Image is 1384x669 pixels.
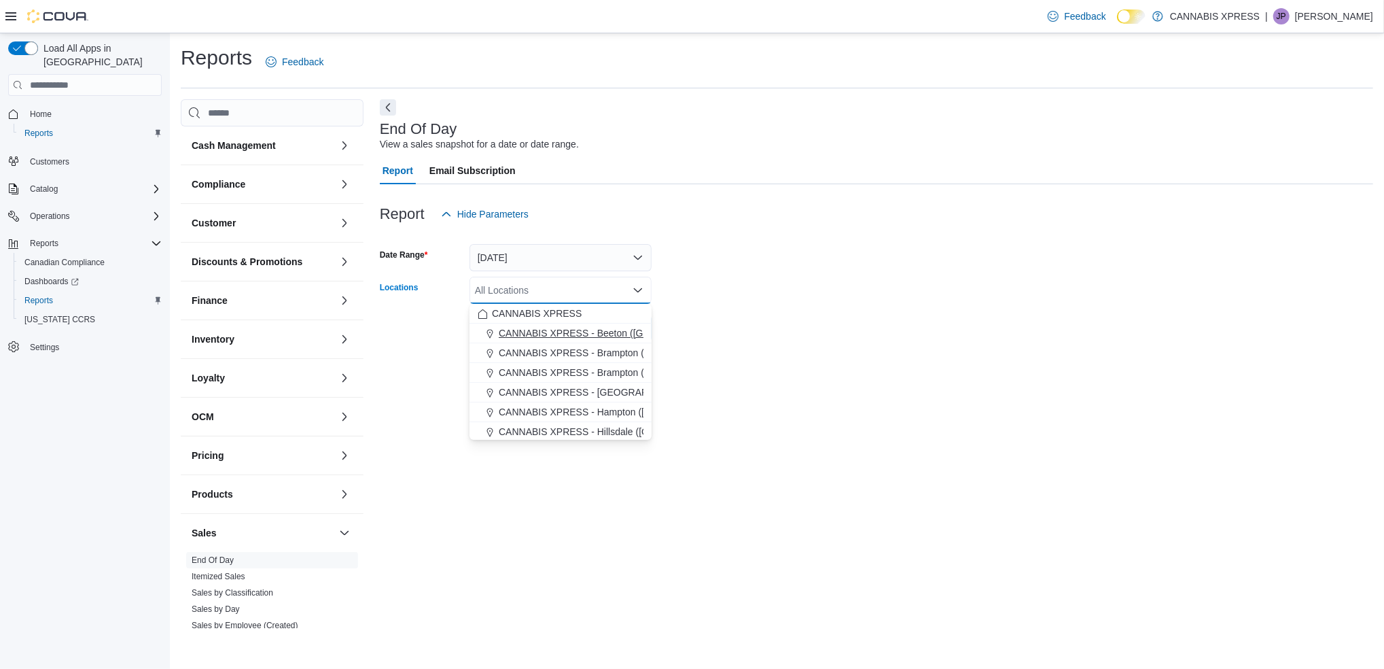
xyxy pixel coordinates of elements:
[24,295,53,306] span: Reports
[260,48,329,75] a: Feedback
[282,55,323,69] span: Feedback
[24,152,162,169] span: Customers
[1117,10,1146,24] input: Dark Mode
[633,285,643,296] button: Close list of options
[24,106,57,122] a: Home
[19,311,101,328] a: [US_STATE] CCRS
[8,99,162,392] nav: Complex example
[24,235,162,252] span: Reports
[24,314,95,325] span: [US_STATE] CCRS
[30,211,70,222] span: Operations
[380,99,396,116] button: Next
[30,184,58,194] span: Catalog
[24,128,53,139] span: Reports
[192,177,245,191] h3: Compliance
[457,207,529,221] span: Hide Parameters
[24,208,75,224] button: Operations
[192,255,302,269] h3: Discounts & Promotions
[1170,8,1260,24] p: CANNABIS XPRESS
[192,294,228,307] h3: Finance
[30,156,69,167] span: Customers
[192,587,273,598] span: Sales by Classification
[19,311,162,328] span: Washington CCRS
[24,235,64,252] button: Reports
[336,525,353,541] button: Sales
[469,244,652,271] button: [DATE]
[192,526,217,540] h3: Sales
[192,449,224,462] h3: Pricing
[192,526,334,540] button: Sales
[181,44,252,71] h1: Reports
[192,139,276,152] h3: Cash Management
[192,216,236,230] h3: Customer
[14,310,167,329] button: [US_STATE] CCRS
[192,604,240,614] a: Sales by Day
[3,104,167,124] button: Home
[336,254,353,270] button: Discounts & Promotions
[380,137,579,152] div: View a sales snapshot for a date or date range.
[192,410,334,424] button: OCM
[14,124,167,143] button: Reports
[499,425,741,439] span: CANNABIS XPRESS - Hillsdale ([GEOGRAPHIC_DATA])
[380,206,425,222] h3: Report
[192,572,245,581] a: Itemized Sales
[192,487,233,501] h3: Products
[19,273,84,290] a: Dashboards
[24,181,63,197] button: Catalog
[3,337,167,357] button: Settings
[192,332,234,346] h3: Inventory
[3,234,167,253] button: Reports
[192,371,225,385] h3: Loyalty
[24,208,162,224] span: Operations
[499,405,743,419] span: CANNABIS XPRESS - Hampton ([GEOGRAPHIC_DATA])
[469,383,652,402] button: CANNABIS XPRESS - [GEOGRAPHIC_DATA] ([GEOGRAPHIC_DATA])
[192,332,334,346] button: Inventory
[19,254,110,271] a: Canadian Compliance
[24,339,162,356] span: Settings
[1295,8,1373,24] p: [PERSON_NAME]
[499,385,804,399] span: CANNABIS XPRESS - [GEOGRAPHIC_DATA] ([GEOGRAPHIC_DATA])
[192,139,334,152] button: Cash Management
[3,179,167,199] button: Catalog
[192,449,334,462] button: Pricing
[14,272,167,291] a: Dashboards
[469,363,652,383] button: CANNABIS XPRESS - Brampton (Veterans Drive)
[1042,3,1111,30] a: Feedback
[192,571,245,582] span: Itemized Sales
[192,216,334,230] button: Customer
[192,621,298,630] a: Sales by Employee (Created)
[336,486,353,502] button: Products
[192,555,234,565] a: End Of Day
[1273,8,1290,24] div: Jeffrey Penny
[336,292,353,309] button: Finance
[3,151,167,171] button: Customers
[24,154,75,170] a: Customers
[24,339,65,356] a: Settings
[192,255,334,269] button: Discounts & Promotions
[1265,8,1268,24] p: |
[192,177,334,191] button: Compliance
[192,487,334,501] button: Products
[469,343,652,363] button: CANNABIS XPRESS - Brampton ([GEOGRAPHIC_DATA])
[3,207,167,226] button: Operations
[192,294,334,307] button: Finance
[14,291,167,310] button: Reports
[336,447,353,464] button: Pricing
[24,105,162,122] span: Home
[1277,8,1286,24] span: JP
[19,254,162,271] span: Canadian Compliance
[429,157,516,184] span: Email Subscription
[30,109,52,120] span: Home
[469,402,652,422] button: CANNABIS XPRESS - Hampton ([GEOGRAPHIC_DATA])
[336,331,353,347] button: Inventory
[192,410,214,424] h3: OCM
[436,201,534,228] button: Hide Parameters
[383,157,413,184] span: Report
[19,292,58,309] a: Reports
[19,125,162,141] span: Reports
[24,257,105,268] span: Canadian Compliance
[499,346,746,360] span: CANNABIS XPRESS - Brampton ([GEOGRAPHIC_DATA])
[469,304,652,324] button: CANNABIS XPRESS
